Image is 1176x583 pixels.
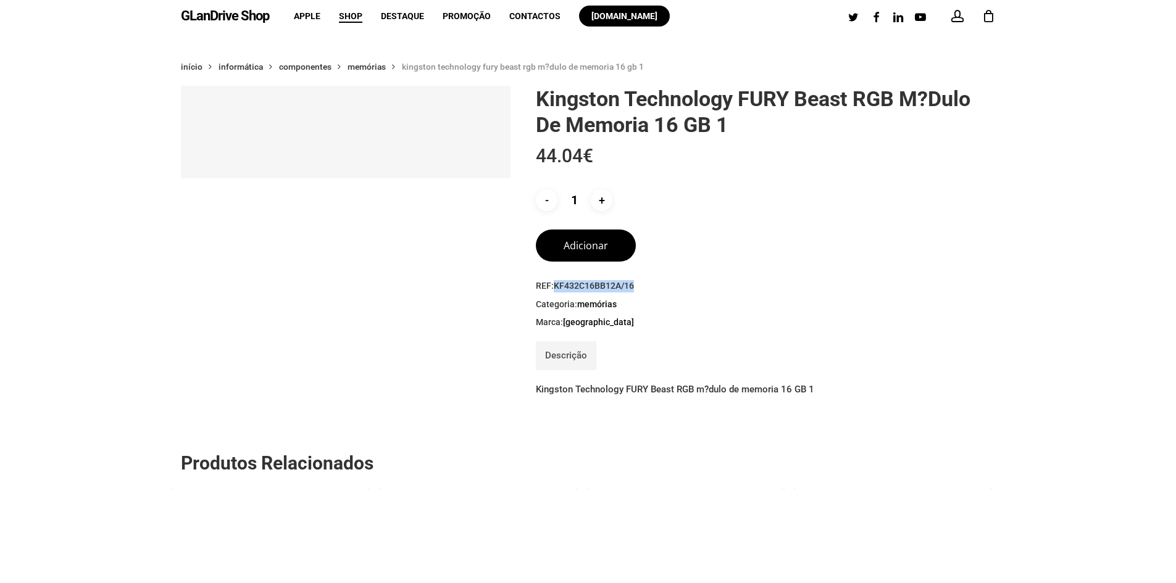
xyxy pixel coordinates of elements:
[294,12,320,20] a: Apple
[560,189,588,211] input: Product quantity
[536,299,995,311] span: Categoria:
[339,11,362,21] span: Shop
[509,12,561,20] a: Contactos
[579,12,670,20] a: [DOMAIN_NAME]
[348,61,386,72] a: Memórias
[181,451,1005,476] h2: Produtos Relacionados
[381,12,424,20] a: Destaque
[554,281,634,291] span: KF432C16BB12A/16
[536,229,636,262] button: Adicionar
[536,379,995,399] p: Kingston Technology FURY Beast RGB m?dulo de memoria 16 GB 1
[443,11,491,21] span: Promoção
[443,12,491,20] a: Promoção
[509,11,561,21] span: Contactos
[181,9,269,23] a: GLanDrive Shop
[536,316,995,329] span: Marca:
[545,341,587,370] a: Descrição
[536,145,593,167] bdi: 44.04
[583,145,593,167] span: €
[219,61,263,72] a: Informática
[577,299,617,310] a: Memórias
[402,62,644,72] span: Kingston Technology FURY Beast RGB m?dulo de memoria 16 GB 1
[294,11,320,21] span: Apple
[181,61,202,72] a: Início
[339,12,362,20] a: Shop
[279,61,332,72] a: Componentes
[536,280,995,292] span: REF:
[591,11,657,21] span: [DOMAIN_NAME]
[563,316,634,328] a: [GEOGRAPHIC_DATA]
[381,11,424,21] span: Destaque
[591,189,612,211] input: +
[536,189,557,211] input: -
[536,86,995,138] h1: Kingston Technology FURY Beast RGB m?dulo de memoria 16 GB 1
